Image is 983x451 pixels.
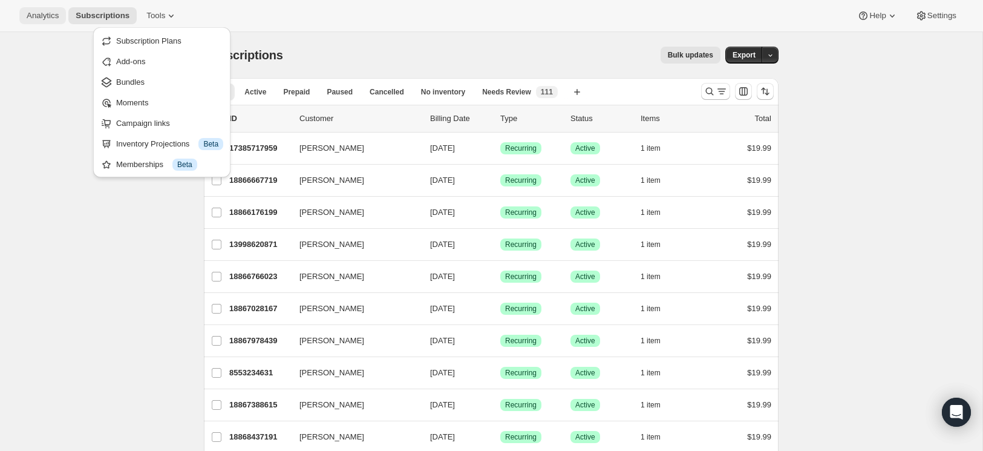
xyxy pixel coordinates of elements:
[292,203,413,222] button: [PERSON_NAME]
[505,368,537,378] span: Recurring
[641,272,661,281] span: 1 item
[229,364,771,381] div: 8553234631[PERSON_NAME][DATE]SuccessRecurringSuccessActive1 item$19.99
[421,87,465,97] span: No inventory
[292,171,413,190] button: [PERSON_NAME]
[668,50,713,60] span: Bulk updates
[575,176,595,185] span: Active
[430,432,455,441] span: [DATE]
[641,400,661,410] span: 1 item
[641,268,674,285] button: 1 item
[641,113,701,125] div: Items
[575,336,595,346] span: Active
[505,240,537,249] span: Recurring
[541,87,553,97] span: 111
[661,47,720,64] button: Bulk updates
[139,7,185,24] button: Tools
[292,139,413,158] button: [PERSON_NAME]
[430,304,455,313] span: [DATE]
[204,48,283,62] span: Subscriptions
[177,160,192,170] span: Beta
[641,208,661,217] span: 1 item
[229,268,771,285] div: 18866766023[PERSON_NAME][DATE]SuccessRecurringSuccessActive1 item$19.99
[229,142,290,154] p: 17385717959
[755,113,771,125] p: Total
[299,206,364,219] span: [PERSON_NAME]
[641,432,661,442] span: 1 item
[641,140,674,157] button: 1 item
[641,429,674,446] button: 1 item
[299,174,364,186] span: [PERSON_NAME]
[747,400,771,409] span: $19.99
[641,236,674,253] button: 1 item
[116,36,181,45] span: Subscription Plans
[283,87,310,97] span: Prepaid
[641,368,661,378] span: 1 item
[229,397,771,413] div: 18867388615[PERSON_NAME][DATE]SuccessRecurringSuccessActive1 item$19.99
[97,51,227,71] button: Add-ons
[430,208,455,217] span: [DATE]
[327,87,353,97] span: Paused
[97,31,227,50] button: Subscription Plans
[482,87,531,97] span: Needs Review
[299,303,364,315] span: [PERSON_NAME]
[229,204,771,221] div: 18866176199[PERSON_NAME][DATE]SuccessRecurringSuccessActive1 item$19.99
[229,367,290,379] p: 8553234631
[757,83,774,100] button: Sort the results
[430,336,455,345] span: [DATE]
[850,7,905,24] button: Help
[570,113,631,125] p: Status
[229,239,290,251] p: 13998620871
[575,432,595,442] span: Active
[641,240,661,249] span: 1 item
[292,235,413,254] button: [PERSON_NAME]
[229,429,771,446] div: 18868437191[PERSON_NAME][DATE]SuccessRecurringSuccessActive1 item$19.99
[869,11,886,21] span: Help
[97,93,227,112] button: Moments
[292,363,413,383] button: [PERSON_NAME]
[116,57,145,66] span: Add-ons
[68,7,137,24] button: Subscriptions
[97,113,227,133] button: Campaign links
[229,140,771,157] div: 17385717959[PERSON_NAME][DATE]SuccessRecurringSuccessActive1 item$19.99
[733,50,756,60] span: Export
[299,271,364,283] span: [PERSON_NAME]
[229,300,771,317] div: 18867028167[PERSON_NAME][DATE]SuccessRecurringSuccessActive1 item$19.99
[575,208,595,217] span: Active
[701,83,730,100] button: Search and filter results
[116,98,148,107] span: Moments
[575,143,595,153] span: Active
[229,431,290,443] p: 18868437191
[641,332,674,349] button: 1 item
[97,72,227,91] button: Bundles
[575,272,595,281] span: Active
[229,206,290,219] p: 18866176199
[229,271,290,283] p: 18866766023
[292,331,413,351] button: [PERSON_NAME]
[505,272,537,281] span: Recurring
[97,154,227,174] button: Memberships
[229,332,771,349] div: 18867978439[PERSON_NAME][DATE]SuccessRecurringSuccessActive1 item$19.99
[299,399,364,411] span: [PERSON_NAME]
[735,83,752,100] button: Customize table column order and visibility
[370,87,404,97] span: Cancelled
[430,272,455,281] span: [DATE]
[292,267,413,286] button: [PERSON_NAME]
[747,432,771,441] span: $19.99
[747,176,771,185] span: $19.99
[567,84,587,100] button: Create new view
[747,304,771,313] span: $19.99
[747,336,771,345] span: $19.99
[927,11,956,21] span: Settings
[299,142,364,154] span: [PERSON_NAME]
[229,172,771,189] div: 18866667719[PERSON_NAME][DATE]SuccessRecurringSuccessActive1 item$19.99
[500,113,561,125] div: Type
[430,176,455,185] span: [DATE]
[203,139,218,149] span: Beta
[505,304,537,314] span: Recurring
[505,336,537,346] span: Recurring
[505,176,537,185] span: Recurring
[229,236,771,253] div: 13998620871[PERSON_NAME][DATE]SuccessRecurringSuccessActive1 item$19.99
[292,427,413,447] button: [PERSON_NAME]
[430,143,455,153] span: [DATE]
[430,240,455,249] span: [DATE]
